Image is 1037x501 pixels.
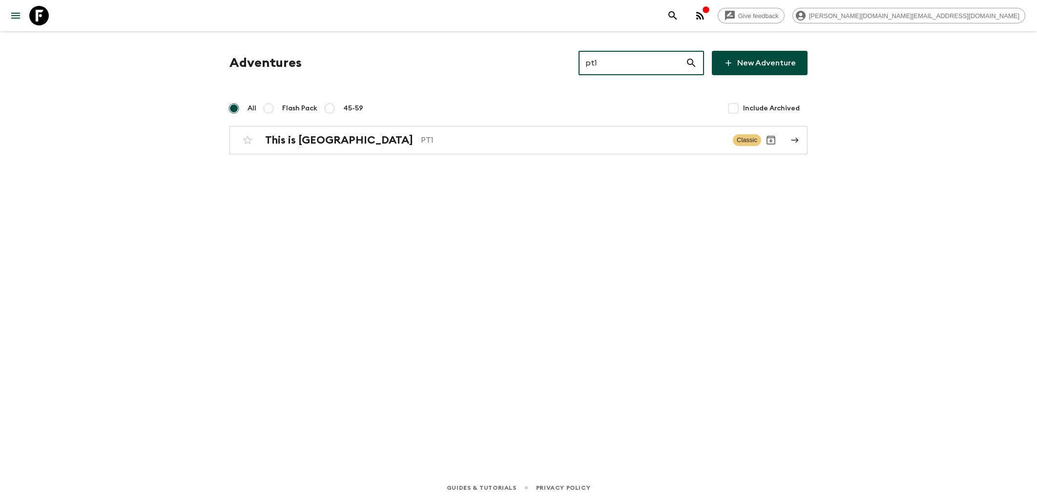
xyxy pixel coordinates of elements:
span: Include Archived [743,104,800,113]
span: Give feedback [733,12,784,20]
a: Privacy Policy [536,482,590,493]
span: [PERSON_NAME][DOMAIN_NAME][EMAIL_ADDRESS][DOMAIN_NAME] [804,12,1025,20]
button: menu [6,6,25,25]
a: New Adventure [712,51,808,75]
div: [PERSON_NAME][DOMAIN_NAME][EMAIL_ADDRESS][DOMAIN_NAME] [792,8,1025,23]
span: 45-59 [343,104,363,113]
input: e.g. AR1, Argentina [579,49,685,77]
span: Flash Pack [282,104,317,113]
h2: This is [GEOGRAPHIC_DATA] [265,134,413,146]
a: This is [GEOGRAPHIC_DATA]PT1ClassicArchive [229,126,808,154]
span: All [248,104,256,113]
button: search adventures [663,6,683,25]
button: Archive [761,130,781,150]
p: PT1 [421,134,725,146]
span: Classic [733,134,761,146]
a: Give feedback [718,8,785,23]
a: Guides & Tutorials [447,482,517,493]
h1: Adventures [229,53,302,73]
